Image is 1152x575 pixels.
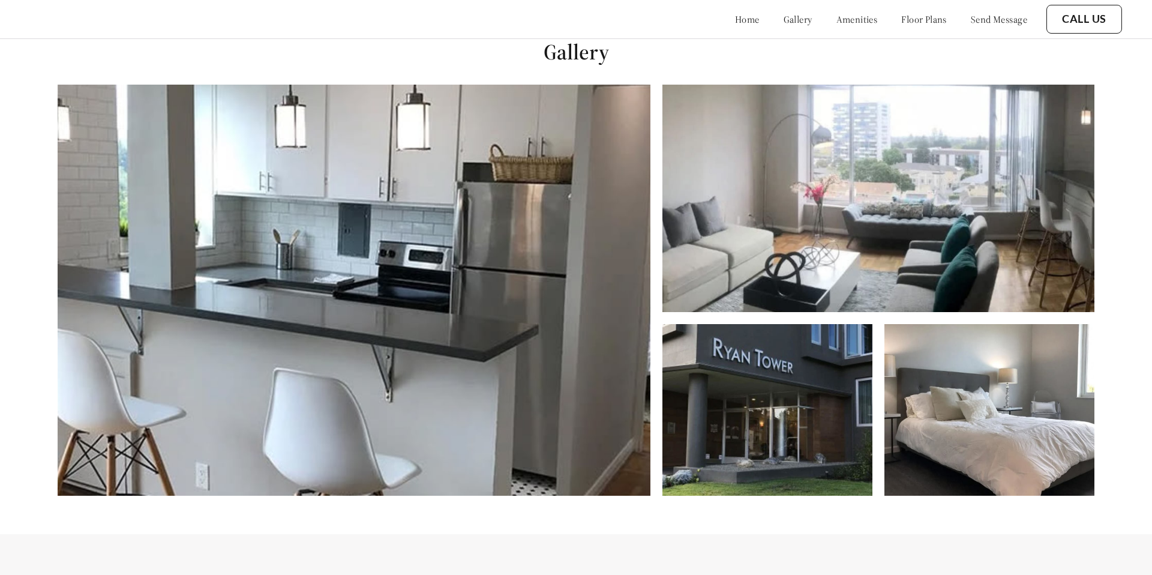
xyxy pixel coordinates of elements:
[971,13,1027,25] a: send message
[884,324,1094,496] img: Carousel image 4
[58,85,650,496] img: Carousel image 1
[735,13,760,25] a: home
[662,324,872,496] img: Carousel image 3
[784,13,812,25] a: gallery
[836,13,878,25] a: amenities
[1062,13,1106,26] a: Call Us
[901,13,947,25] a: floor plans
[662,85,1094,312] img: Carousel image 2
[1046,5,1122,34] button: Call Us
